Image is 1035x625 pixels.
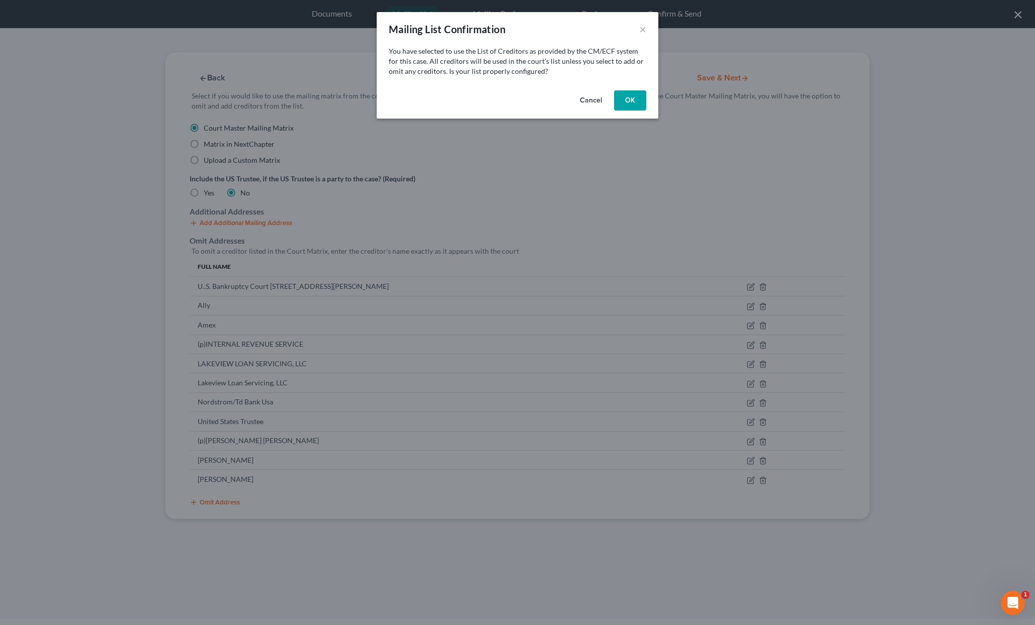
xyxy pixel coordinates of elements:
[389,22,505,36] div: Mailing List Confirmation
[1001,591,1025,615] iframe: Intercom live chat
[639,23,646,35] button: ×
[1021,591,1029,599] span: 1
[389,46,646,76] p: You have selected to use the List of Creditors as provided by the CM/ECF system for this case. Al...
[614,90,646,111] button: OK
[572,90,610,111] button: Cancel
